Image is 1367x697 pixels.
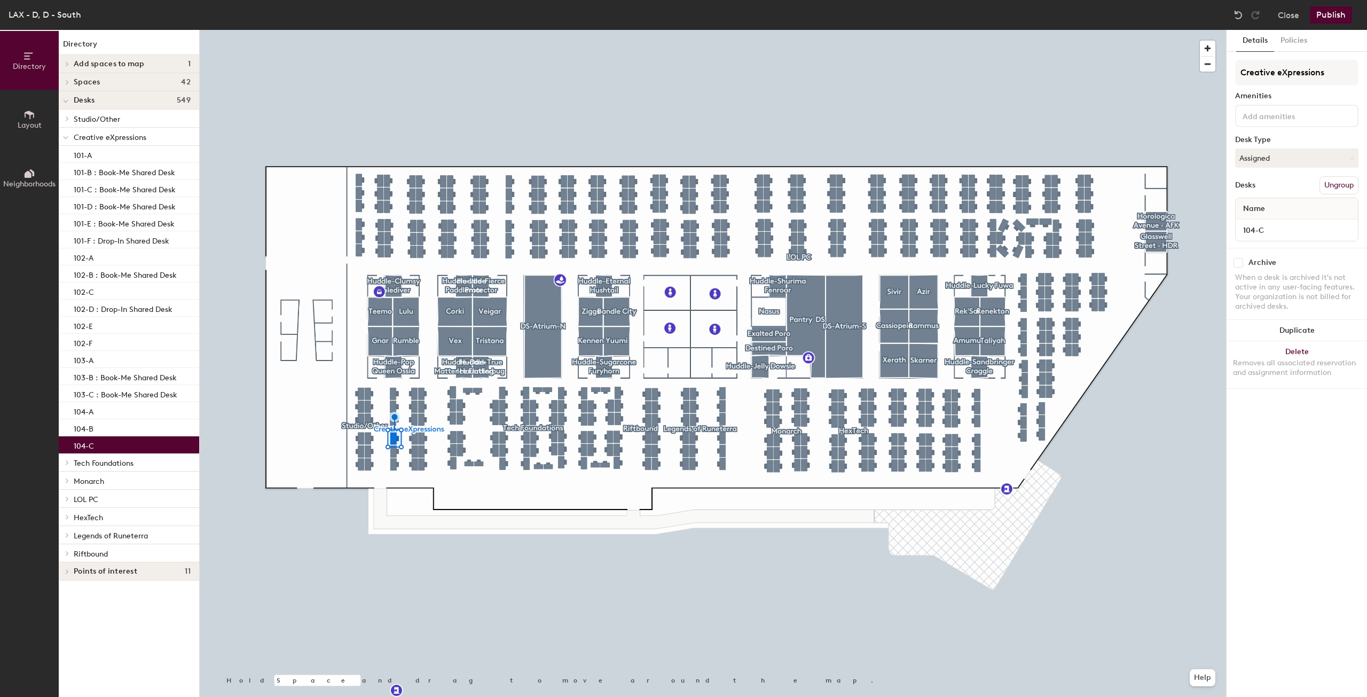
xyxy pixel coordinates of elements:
p: 104-A [74,404,93,417]
p: 102-E [74,319,93,331]
p: 102-F [74,336,92,348]
p: 101-F : Drop-In Shared Desk [74,233,169,246]
p: 104-B [74,421,93,434]
p: 101-C : Book-Me Shared Desk [74,182,176,194]
input: Add amenities [1240,109,1337,122]
span: 1 [188,60,191,68]
span: 42 [181,78,191,87]
div: LAX - D, D - South [9,8,81,21]
span: Riftbound [74,550,108,559]
p: 101-D : Book-Me Shared Desk [74,199,176,212]
span: Creative eXpressions [74,133,146,142]
button: Assigned [1235,148,1358,168]
button: Duplicate [1227,320,1367,341]
button: Close [1278,6,1299,24]
span: Directory [13,62,46,71]
div: Amenities [1235,92,1358,100]
span: Neighborhoods [3,179,56,189]
span: Spaces [74,78,100,87]
p: 102-B : Book-Me Shared Desk [74,268,177,280]
span: Desks [74,96,95,105]
p: 104-C [74,438,94,451]
span: Legends of Runeterra [74,531,148,541]
p: 103-C : Book-Me Shared Desk [74,387,177,400]
button: Policies [1274,30,1314,52]
span: LOL PC [74,495,98,504]
p: 101-B : Book-Me Shared Desk [74,165,175,177]
span: Tech Foundations [74,459,133,468]
div: When a desk is archived it's not active in any user-facing features. Your organization is not bil... [1235,273,1358,311]
div: Desk Type [1235,136,1358,144]
img: Redo [1250,10,1261,20]
h1: Directory [59,38,199,55]
button: Details [1236,30,1274,52]
p: 102-D : Drop-In Shared Desk [74,302,172,314]
div: Desks [1235,181,1255,190]
span: 11 [185,567,191,576]
input: Unnamed desk [1238,223,1356,238]
span: 549 [177,96,191,105]
span: Monarch [74,477,104,486]
button: DeleteRemoves all associated reservation and assignment information [1227,341,1367,388]
p: 102-A [74,250,93,263]
div: Removes all associated reservation and assignment information [1233,358,1361,378]
p: 102-C [74,285,94,297]
button: Publish [1310,6,1352,24]
button: Help [1190,669,1215,686]
span: Add spaces to map [74,60,145,68]
div: Archive [1248,259,1276,267]
span: Name [1238,199,1270,218]
span: Studio/Other [74,115,120,124]
p: 101-A [74,148,92,160]
img: Undo [1233,10,1244,20]
span: Points of interest [74,567,137,576]
button: Ungroup [1319,176,1358,194]
p: 101-E : Book-Me Shared Desk [74,216,175,229]
span: HexTech [74,513,103,522]
p: 103-A [74,353,93,365]
span: Layout [18,121,42,130]
p: 103-B : Book-Me Shared Desk [74,370,177,382]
